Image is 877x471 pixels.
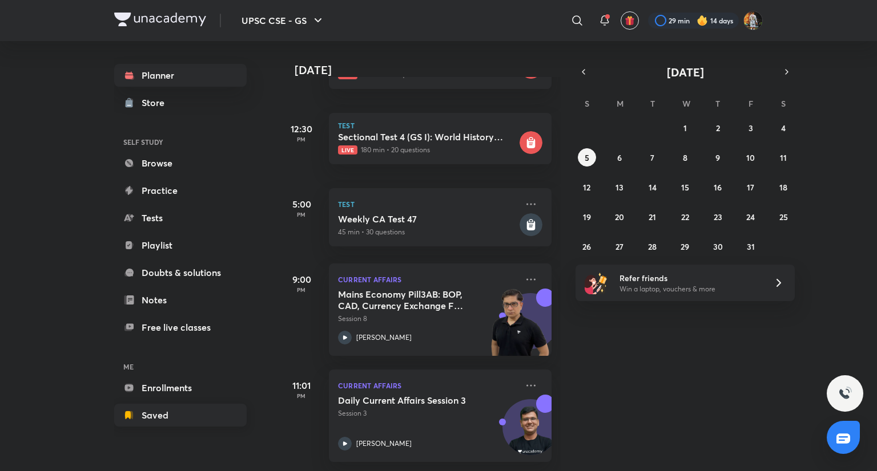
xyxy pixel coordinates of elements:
[279,136,324,143] p: PM
[610,237,629,255] button: October 27, 2025
[489,289,552,367] img: unacademy
[295,63,563,77] h4: [DATE]
[709,148,727,167] button: October 9, 2025
[681,182,689,193] abbr: October 15, 2025
[742,237,760,255] button: October 31, 2025
[625,15,635,26] img: avatar
[338,131,517,143] h5: Sectional Test 4 (GS I): World History + Art and Culture + Current Affairs
[585,98,589,109] abbr: Sunday
[742,148,760,167] button: October 10, 2025
[621,11,639,30] button: avatar
[650,152,654,163] abbr: October 7, 2025
[779,212,788,222] abbr: October 25, 2025
[681,212,689,222] abbr: October 22, 2025
[749,98,753,109] abbr: Friday
[615,182,623,193] abbr: October 13, 2025
[774,178,792,196] button: October 18, 2025
[683,152,687,163] abbr: October 8, 2025
[279,392,324,399] p: PM
[583,182,590,193] abbr: October 12, 2025
[676,119,694,137] button: October 1, 2025
[338,395,480,406] h5: Daily Current Affairs Session 3
[503,405,558,460] img: Avatar
[650,98,655,109] abbr: Tuesday
[747,182,754,193] abbr: October 17, 2025
[585,271,608,294] img: referral
[643,148,662,167] button: October 7, 2025
[682,98,690,109] abbr: Wednesday
[610,208,629,226] button: October 20, 2025
[649,212,656,222] abbr: October 21, 2025
[667,64,704,80] span: [DATE]
[749,123,753,133] abbr: October 3, 2025
[676,237,694,255] button: October 29, 2025
[697,15,708,26] img: streak
[774,208,792,226] button: October 25, 2025
[746,152,755,163] abbr: October 10, 2025
[714,182,722,193] abbr: October 16, 2025
[617,98,623,109] abbr: Monday
[142,96,171,109] div: Store
[279,122,324,136] h5: 12:30
[114,357,247,376] h6: ME
[356,332,412,343] p: [PERSON_NAME]
[279,286,324,293] p: PM
[779,182,787,193] abbr: October 18, 2025
[709,237,727,255] button: October 30, 2025
[114,206,247,229] a: Tests
[338,213,517,225] h5: Weekly CA Test 47
[747,241,755,252] abbr: October 31, 2025
[743,11,763,30] img: Prakhar Singh
[279,379,324,392] h5: 11:01
[709,119,727,137] button: October 2, 2025
[619,272,760,284] h6: Refer friends
[643,237,662,255] button: October 28, 2025
[713,241,723,252] abbr: October 30, 2025
[615,241,623,252] abbr: October 27, 2025
[683,123,687,133] abbr: October 1, 2025
[585,152,589,163] abbr: October 5, 2025
[643,178,662,196] button: October 14, 2025
[338,197,517,211] p: Test
[279,273,324,286] h5: 9:00
[714,212,722,222] abbr: October 23, 2025
[338,273,517,286] p: Current Affairs
[615,212,624,222] abbr: October 20, 2025
[279,197,324,211] h5: 5:00
[681,241,689,252] abbr: October 29, 2025
[114,179,247,202] a: Practice
[617,152,622,163] abbr: October 6, 2025
[235,9,332,32] button: UPSC CSE - GS
[114,132,247,152] h6: SELF STUDY
[583,212,591,222] abbr: October 19, 2025
[780,152,787,163] abbr: October 11, 2025
[610,148,629,167] button: October 6, 2025
[114,261,247,284] a: Doubts & solutions
[709,178,727,196] button: October 16, 2025
[742,208,760,226] button: October 24, 2025
[742,178,760,196] button: October 17, 2025
[338,379,517,392] p: Current Affairs
[742,119,760,137] button: October 3, 2025
[610,178,629,196] button: October 13, 2025
[676,178,694,196] button: October 15, 2025
[338,145,517,155] p: 180 min • 20 questions
[716,123,720,133] abbr: October 2, 2025
[648,241,657,252] abbr: October 28, 2025
[114,64,247,87] a: Planner
[114,13,206,26] img: Company Logo
[746,212,755,222] abbr: October 24, 2025
[709,208,727,226] button: October 23, 2025
[338,122,542,129] p: Test
[114,316,247,339] a: Free live classes
[114,404,247,427] a: Saved
[114,376,247,399] a: Enrollments
[838,387,852,400] img: ttu
[356,438,412,449] p: [PERSON_NAME]
[338,408,517,419] p: Session 3
[279,211,324,218] p: PM
[582,241,591,252] abbr: October 26, 2025
[592,64,779,80] button: [DATE]
[114,13,206,29] a: Company Logo
[643,208,662,226] button: October 21, 2025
